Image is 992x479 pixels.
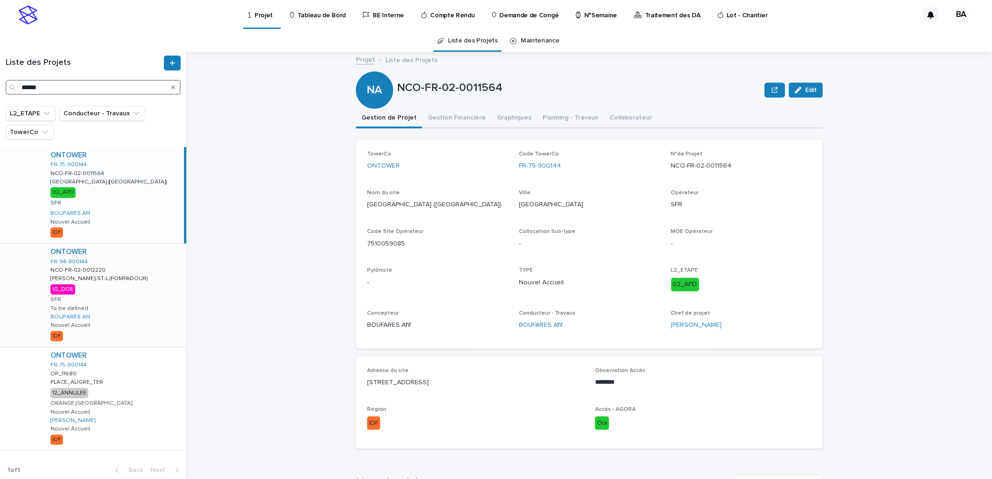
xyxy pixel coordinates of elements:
[50,351,87,360] a: ONTOWER
[50,400,132,407] p: ORANGE [GEOGRAPHIC_DATA]
[519,320,563,330] a: BOUFARES Afif
[50,417,95,424] a: [PERSON_NAME]
[50,331,63,341] div: IDF
[367,229,424,234] span: Code Site Opérateur
[671,190,699,196] span: Opérateur
[50,296,61,303] p: SFR
[671,239,812,249] p: -
[671,200,812,210] p: SFR
[50,388,88,398] div: 12_ANNULEE
[356,46,393,97] div: NA
[50,210,90,217] a: BOUFARES Afif
[671,161,812,171] p: NCO-FR-02-0011564
[50,151,87,160] a: ONTOWER
[367,161,400,171] a: ONTOWER
[50,305,88,312] p: To be defined
[519,278,659,288] p: Nouvel Accueil
[519,151,559,157] span: Code TowerCo
[595,368,645,373] span: Observation Accès
[367,320,508,330] p: BOUFARES Afif
[50,219,90,225] p: Nouvel Accueil
[367,190,400,196] span: Nom du site
[50,322,90,329] p: Nouvel Accueil
[50,369,78,377] p: OP_11680
[595,407,636,412] span: Accès - AGORA
[367,278,508,288] p: -
[671,151,703,157] span: N°de Projet
[954,7,969,22] div: BA
[519,229,575,234] span: Collocation Sub-type
[356,109,422,128] button: Gestion de Projet
[50,227,63,238] div: IDF
[367,310,399,316] span: Concepteur
[367,416,380,430] div: IDF
[671,229,713,234] span: MOE Opérateur
[50,435,63,445] div: IDF
[385,54,438,64] p: Liste des Projets
[50,409,90,416] p: Nouvel Accueil
[19,6,37,24] img: stacker-logo-s-only.png
[448,30,498,52] a: Liste des Projets
[671,310,710,316] span: Chef de projet
[367,200,508,210] p: [GEOGRAPHIC_DATA] ([GEOGRAPHIC_DATA])
[50,284,75,295] div: 10_DOE
[604,109,658,128] button: Collaborateur
[59,106,145,121] button: Conducteur - Travaux
[50,169,106,177] p: NCO-FR-02-0011564
[50,259,88,265] a: FR-94-900144
[50,187,76,197] div: 02_APD
[6,106,56,121] button: L2_ETAPE
[367,378,584,387] p: [STREET_ADDRESS]
[6,80,181,95] input: Search
[50,162,87,168] a: FR-75-900144
[367,268,392,273] span: Pylôniste
[50,362,87,368] a: FR-75-900144
[422,109,491,128] button: Gestion Financière
[519,239,659,249] p: -
[519,190,531,196] span: Ville
[671,320,722,330] a: [PERSON_NAME]
[50,265,107,274] p: NCO-FR-02-0012220
[50,377,105,386] p: PLACE_ALIGRE_TER
[50,200,61,206] p: SFR
[397,81,761,95] p: NCO-FR-02-0011564
[595,416,609,430] div: Oui
[519,161,561,171] a: FR-75-900144
[123,467,143,473] span: Back
[6,58,162,68] h1: Liste des Projets
[50,274,150,282] p: [PERSON_NAME]-ST-L.(POMPADOUR)
[519,310,575,316] span: Conducteur - Travaux
[671,268,698,273] span: L2_ETAPE
[537,109,604,128] button: Planning - Travaux
[50,314,90,320] a: BOUFARES Afif
[367,151,391,157] span: TowerCo
[519,200,659,210] p: [GEOGRAPHIC_DATA]
[367,239,508,249] p: 7510059085
[367,368,409,373] span: Adresse du site
[519,268,533,273] span: TYPE
[356,54,375,64] a: Projet
[805,87,817,93] span: Edit
[50,247,87,256] a: ONTOWER
[367,407,386,412] span: Région
[147,466,186,474] button: Next
[150,467,171,473] span: Next
[521,30,560,52] a: Maintenance
[50,177,169,185] p: [GEOGRAPHIC_DATA] ([GEOGRAPHIC_DATA])
[671,278,699,291] div: 02_APD
[6,125,54,140] button: TowerCo
[107,466,147,474] button: Back
[491,109,537,128] button: Graphiques
[50,426,90,432] p: Nouvel Accueil
[789,83,823,98] button: Edit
